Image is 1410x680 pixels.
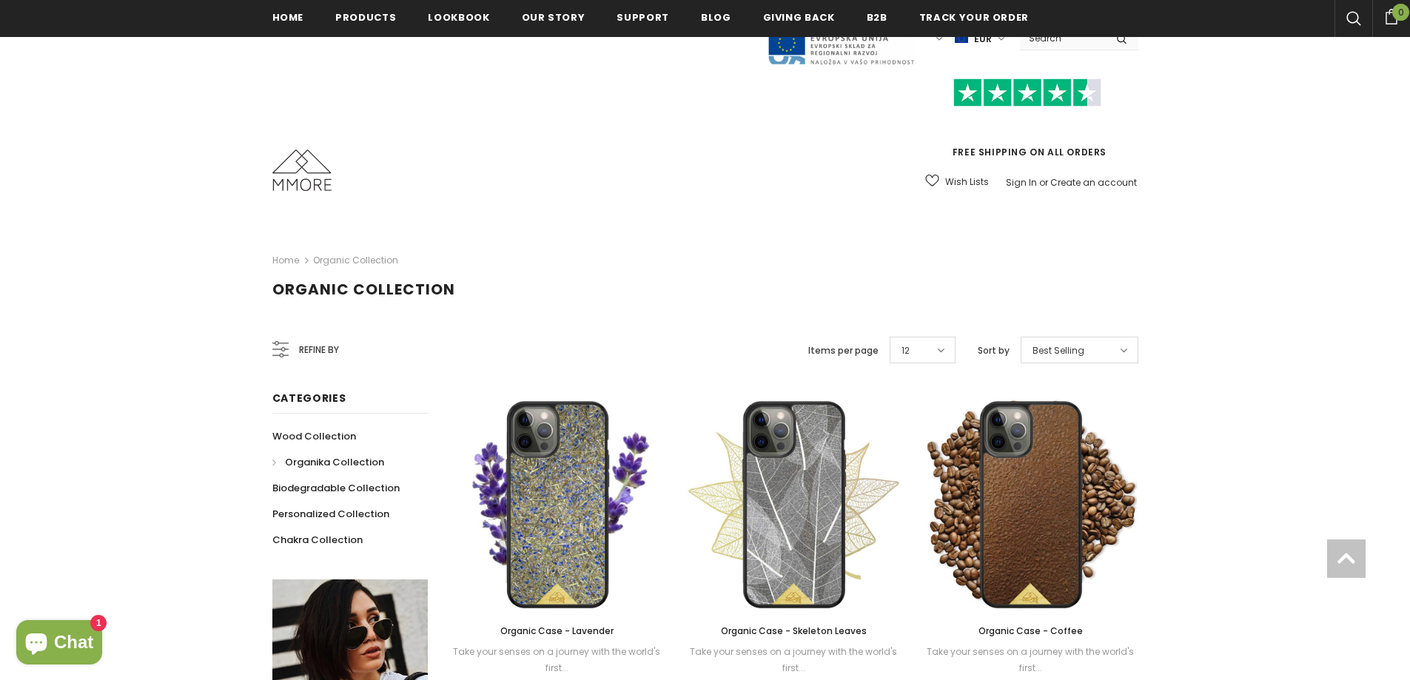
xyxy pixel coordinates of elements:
a: 0 [1372,7,1410,24]
input: Search Site [1020,27,1105,49]
a: Home [272,252,299,269]
span: Categories [272,391,346,405]
span: Personalized Collection [272,507,389,521]
span: Chakra Collection [272,533,363,547]
span: B2B [867,10,887,24]
span: Biodegradable Collection [272,481,400,495]
span: 0 [1392,4,1409,21]
a: Javni Razpis [767,32,915,44]
img: Javni Razpis [767,12,915,66]
a: Create an account [1050,176,1137,189]
img: Trust Pilot Stars [953,78,1101,107]
a: Organic Case - Skeleton Leaves [686,623,901,639]
span: Organic Case - Lavender [500,625,614,637]
span: 12 [902,343,910,358]
span: Organic Case - Coffee [978,625,1083,637]
div: Take your senses on a journey with the world's first... [686,644,901,676]
a: Organic Case - Coffee [923,623,1138,639]
span: FREE SHIPPING ON ALL ORDERS [916,85,1138,158]
span: or [1039,176,1048,189]
span: Organic Collection [272,279,455,300]
a: Organika Collection [272,449,384,475]
iframe: Customer reviews powered by Trustpilot [916,107,1138,145]
a: Wish Lists [925,169,989,195]
span: Best Selling [1033,343,1084,358]
span: Home [272,10,304,24]
a: Wood Collection [272,423,356,449]
a: Organic Case - Lavender [450,623,665,639]
a: Personalized Collection [272,501,389,527]
a: Chakra Collection [272,527,363,553]
span: Wish Lists [945,175,989,189]
div: Take your senses on a journey with the world's first... [450,644,665,676]
a: Sign In [1006,176,1037,189]
a: Biodegradable Collection [272,475,400,501]
span: support [617,10,669,24]
span: Our Story [522,10,585,24]
span: Lookbook [428,10,489,24]
span: Products [335,10,396,24]
div: Take your senses on a journey with the world's first... [923,644,1138,676]
span: Giving back [763,10,835,24]
img: MMORE Cases [272,149,332,191]
span: Organic Case - Skeleton Leaves [721,625,867,637]
label: Sort by [978,343,1010,358]
label: Items per page [808,343,879,358]
span: Organika Collection [285,455,384,469]
span: Blog [701,10,731,24]
a: Organic Collection [313,254,398,266]
span: Wood Collection [272,429,356,443]
inbox-online-store-chat: Shopify online store chat [12,620,107,668]
span: Refine by [299,342,339,358]
span: Track your order [919,10,1029,24]
span: EUR [974,32,992,47]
